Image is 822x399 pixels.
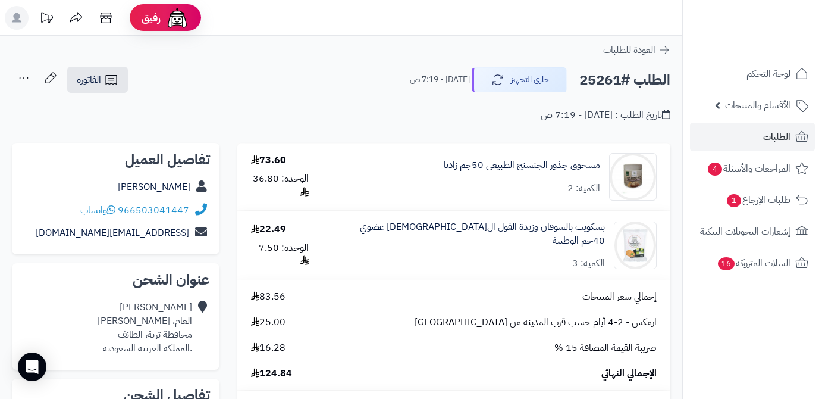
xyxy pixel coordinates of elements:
a: بسكويت بالشوفان وزبدة الفول ال[DEMOGRAPHIC_DATA] عضوي 40جم الوطنية [336,220,605,248]
a: تحديثات المنصة [32,6,61,33]
img: ai-face.png [165,6,189,30]
img: logo-2.png [741,32,811,57]
div: الوحدة: 7.50 [251,241,309,269]
a: 966503041447 [118,203,189,217]
span: لوحة التحكم [746,66,790,82]
div: الوحدة: 36.80 [251,172,309,199]
a: السلات المتروكة16 [690,249,815,278]
a: [PERSON_NAME] [118,180,190,194]
span: السلات المتروكة [717,255,790,272]
a: إشعارات التحويلات البنكية [690,217,815,246]
span: 16 [718,257,735,270]
a: طلبات الإرجاع1 [690,186,815,214]
img: 1734356554-653998144937-90x90.jpg [610,153,656,201]
h2: تفاصيل العميل [21,152,210,167]
a: مسحوق جذور الجنسنج الطبيعي 50جم زادنا [444,158,600,172]
span: ارمكس - 2-4 أيام حسب قرب المدينة من [GEOGRAPHIC_DATA] [415,316,657,329]
span: إجمالي سعر المنتجات [582,290,657,304]
span: رفيق [142,11,161,25]
div: Open Intercom Messenger [18,353,46,381]
span: 1 [727,194,741,207]
a: [EMAIL_ADDRESS][DOMAIN_NAME] [36,226,189,240]
span: ضريبة القيمة المضافة 15 % [554,341,657,355]
h2: عنوان الشحن [21,273,210,287]
span: 4 [708,163,722,176]
small: [DATE] - 7:19 ص [410,74,470,86]
div: الكمية: 3 [572,257,605,270]
a: الطلبات [690,123,815,151]
span: إشعارات التحويلات البنكية [700,223,790,240]
div: تاريخ الطلب : [DATE] - 7:19 ص [541,108,670,122]
span: 16.28 [251,341,285,355]
span: 25.00 [251,316,285,329]
a: واتساب [80,203,115,217]
a: الفاتورة [67,67,128,93]
div: [PERSON_NAME] العام، [PERSON_NAME] محافظة تربة، الطائف .المملكة العربية السعودية [98,301,192,355]
a: المراجعات والأسئلة4 [690,154,815,183]
div: 22.49 [251,223,286,236]
span: العودة للطلبات [603,43,655,57]
span: المراجعات والأسئلة [707,160,790,177]
a: لوحة التحكم [690,60,815,88]
span: الإجمالي النهائي [601,367,657,381]
span: الأقسام والمنتجات [725,97,790,114]
span: 83.56 [251,290,285,304]
span: الطلبات [763,129,790,145]
h2: الطلب #25261 [579,68,670,92]
img: 1757850884-5285000206019-90x90.jpg [614,222,656,269]
a: العودة للطلبات [603,43,670,57]
button: جاري التجهيز [472,67,567,92]
span: 124.84 [251,367,292,381]
span: طلبات الإرجاع [726,192,790,208]
div: 73.60 [251,154,286,167]
span: الفاتورة [77,73,101,87]
div: الكمية: 2 [567,182,600,195]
